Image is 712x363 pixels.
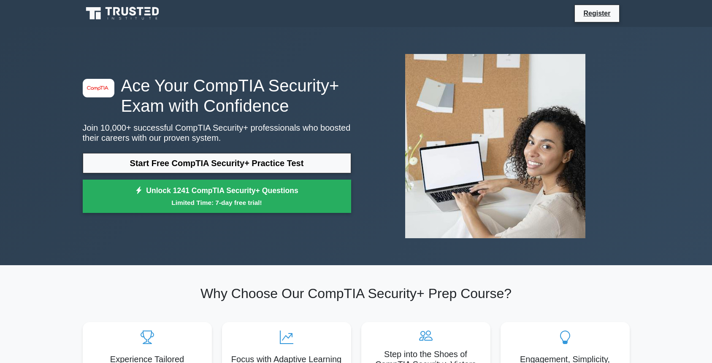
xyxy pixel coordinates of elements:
h2: Why Choose Our CompTIA Security+ Prep Course? [83,285,630,301]
a: Unlock 1241 CompTIA Security+ QuestionsLimited Time: 7-day free trial! [83,180,351,213]
a: Register [578,8,615,19]
p: Join 10,000+ successful CompTIA Security+ professionals who boosted their careers with our proven... [83,123,351,143]
small: Limited Time: 7-day free trial! [93,198,341,207]
a: Start Free CompTIA Security+ Practice Test [83,153,351,173]
h1: Ace Your CompTIA Security+ Exam with Confidence [83,75,351,116]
